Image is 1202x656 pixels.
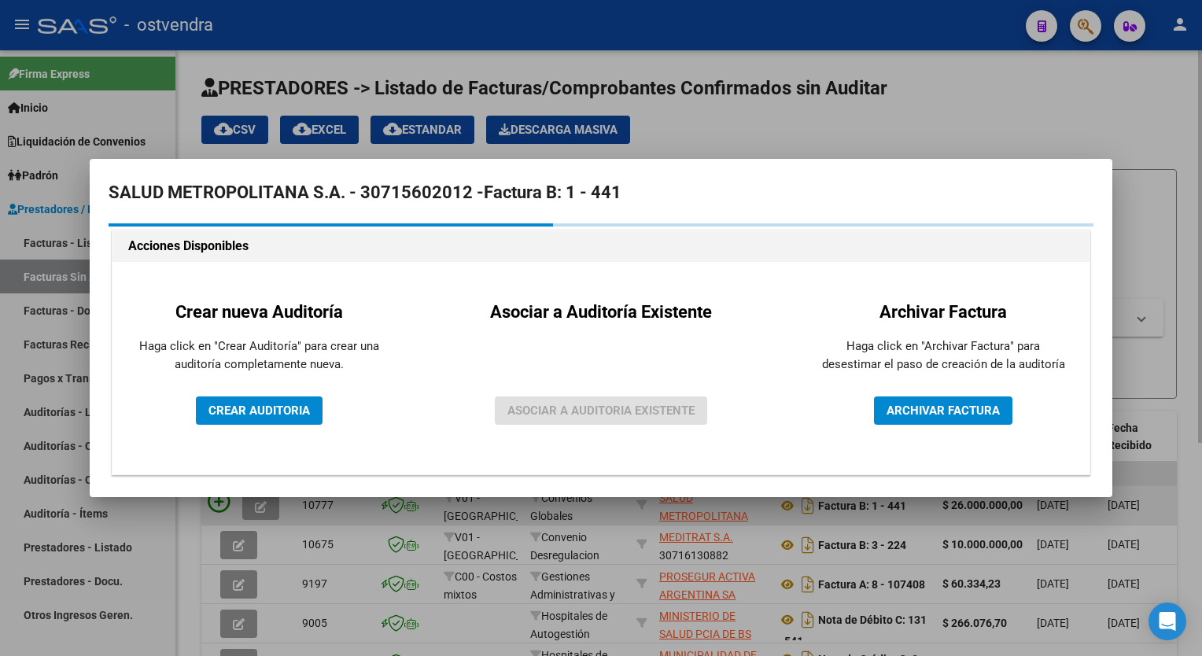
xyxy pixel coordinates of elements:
[887,404,1000,418] span: ARCHIVAR FACTURA
[495,396,707,425] button: ASOCIAR A AUDITORIA EXISTENTE
[196,396,323,425] button: CREAR AUDITORIA
[109,178,1093,208] h2: SALUD METROPOLITANA S.A. - 30715602012 -
[137,299,381,325] h2: Crear nueva Auditoría
[490,299,712,325] h2: Asociar a Auditoría Existente
[208,404,310,418] span: CREAR AUDITORIA
[507,404,695,418] span: ASOCIAR A AUDITORIA EXISTENTE
[128,237,1074,256] h1: Acciones Disponibles
[137,337,381,373] p: Haga click en "Crear Auditoría" para crear una auditoría completamente nueva.
[484,182,621,202] strong: Factura B: 1 - 441
[874,396,1012,425] button: ARCHIVAR FACTURA
[1149,603,1186,640] div: Open Intercom Messenger
[821,299,1065,325] h2: Archivar Factura
[821,337,1065,373] p: Haga click en "Archivar Factura" para desestimar el paso de creación de la auditoría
